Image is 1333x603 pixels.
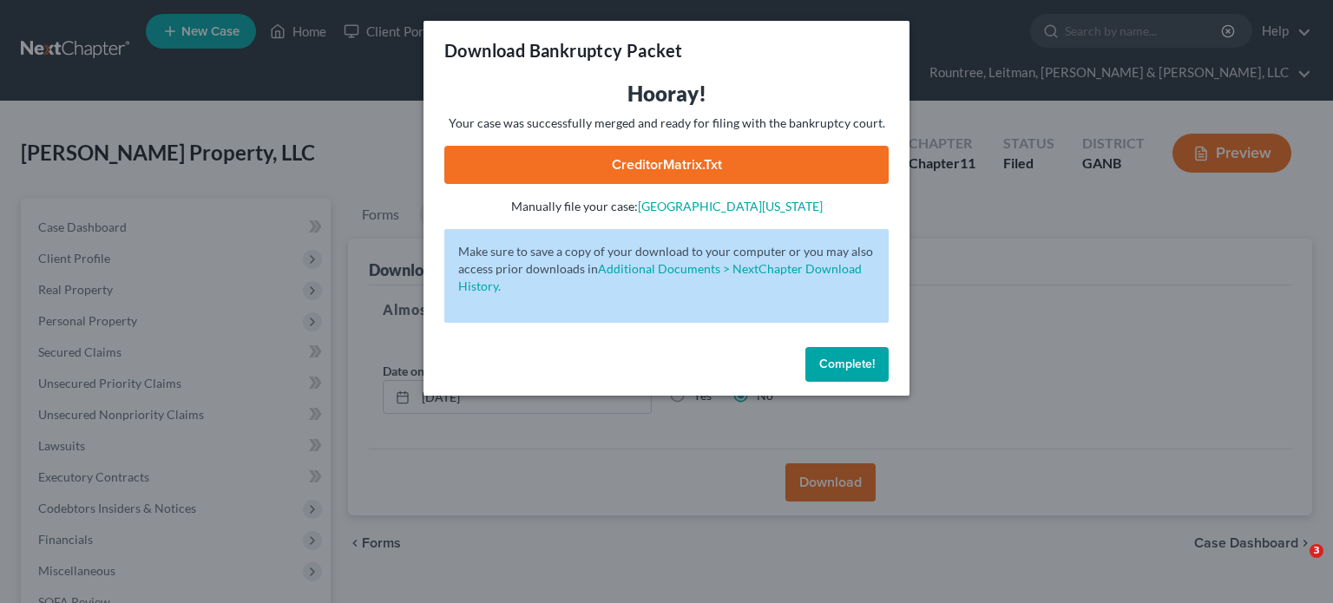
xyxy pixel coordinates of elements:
p: Manually file your case: [444,198,889,215]
a: CreditorMatrix.txt [444,146,889,184]
p: Make sure to save a copy of your download to your computer or you may also access prior downloads in [458,243,875,295]
span: 3 [1310,544,1323,558]
a: Additional Documents > NextChapter Download History. [458,261,862,293]
a: [GEOGRAPHIC_DATA][US_STATE] [638,199,823,213]
h3: Hooray! [444,80,889,108]
h3: Download Bankruptcy Packet [444,38,682,62]
iframe: Intercom live chat [1274,544,1316,586]
p: Your case was successfully merged and ready for filing with the bankruptcy court. [444,115,889,132]
button: Complete! [805,347,889,382]
span: Complete! [819,357,875,371]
